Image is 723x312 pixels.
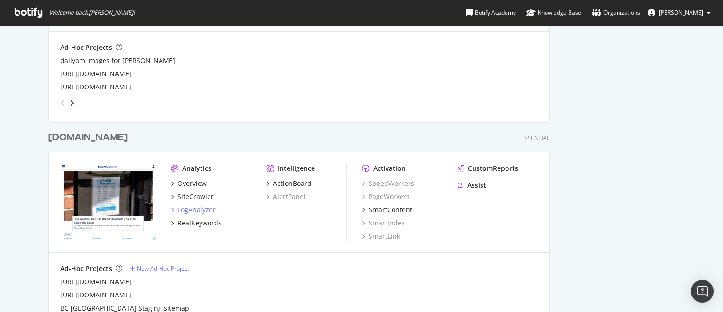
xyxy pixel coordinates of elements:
[60,264,112,273] div: Ad-Hoc Projects
[56,96,69,111] div: angle-left
[659,8,703,16] span: Meghnad Bhagde
[60,277,131,287] a: [URL][DOMAIN_NAME]
[640,5,718,20] button: [PERSON_NAME]
[130,264,189,272] a: New Ad-Hoc Project
[468,164,518,173] div: CustomReports
[69,98,75,108] div: angle-right
[60,290,131,300] a: [URL][DOMAIN_NAME]
[60,56,175,65] a: dailyom images for [PERSON_NAME]
[467,181,486,190] div: Assist
[48,131,128,144] div: [DOMAIN_NAME]
[362,192,410,201] a: PageWorkers
[137,264,189,272] div: New Ad-Hoc Project
[177,179,207,188] div: Overview
[182,164,211,173] div: Analytics
[273,179,312,188] div: ActionBoard
[177,192,214,201] div: SiteCrawler
[458,164,518,173] a: CustomReports
[362,232,400,241] a: SmartLink
[177,205,216,215] div: LogAnalyzer
[458,181,486,190] a: Assist
[266,192,305,201] a: AlertPanel
[592,8,640,17] div: Organizations
[369,205,412,215] div: SmartContent
[48,131,131,144] a: [DOMAIN_NAME]
[171,218,222,228] a: RealKeywords
[691,280,714,303] div: Open Intercom Messenger
[171,192,214,201] a: SiteCrawler
[177,218,222,228] div: RealKeywords
[60,82,131,92] a: [URL][DOMAIN_NAME]
[362,205,412,215] a: SmartContent
[266,179,312,188] a: ActionBoard
[171,205,216,215] a: LogAnalyzer
[49,9,135,16] span: Welcome back, [PERSON_NAME] !
[373,164,406,173] div: Activation
[60,164,156,240] img: medpagetoday.com
[466,8,516,17] div: Botify Academy
[362,179,414,188] a: SpeedWorkers
[60,43,112,52] div: Ad-Hoc Projects
[521,134,550,142] div: Essential
[278,164,315,173] div: Intelligence
[60,69,131,79] a: [URL][DOMAIN_NAME]
[362,218,405,228] a: SmartIndex
[526,8,581,17] div: Knowledge Base
[171,179,207,188] a: Overview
